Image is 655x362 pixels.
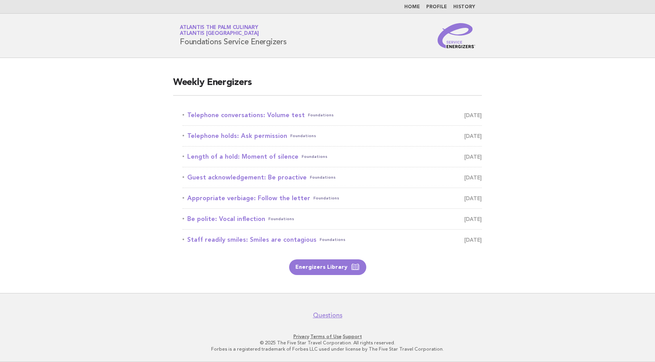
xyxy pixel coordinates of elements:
[289,259,366,275] a: Energizers Library
[464,130,482,141] span: [DATE]
[438,23,475,48] img: Service Energizers
[183,193,482,204] a: Appropriate verbiage: Follow the letterFoundations [DATE]
[180,31,259,36] span: Atlantis [GEOGRAPHIC_DATA]
[310,172,336,183] span: Foundations
[183,214,482,224] a: Be polite: Vocal inflectionFoundations [DATE]
[313,311,342,319] a: Questions
[290,130,316,141] span: Foundations
[313,193,339,204] span: Foundations
[180,25,287,46] h1: Foundations Service Energizers
[426,5,447,9] a: Profile
[308,110,334,121] span: Foundations
[183,172,482,183] a: Guest acknowledgement: Be proactiveFoundations [DATE]
[183,234,482,245] a: Staff readily smiles: Smiles are contagiousFoundations [DATE]
[464,234,482,245] span: [DATE]
[310,334,342,339] a: Terms of Use
[464,193,482,204] span: [DATE]
[183,110,482,121] a: Telephone conversations: Volume testFoundations [DATE]
[320,234,346,245] span: Foundations
[464,172,482,183] span: [DATE]
[293,334,309,339] a: Privacy
[464,151,482,162] span: [DATE]
[183,151,482,162] a: Length of a hold: Moment of silenceFoundations [DATE]
[180,25,259,36] a: Atlantis The Palm CulinaryAtlantis [GEOGRAPHIC_DATA]
[302,151,327,162] span: Foundations
[88,333,567,340] p: · ·
[453,5,475,9] a: History
[183,130,482,141] a: Telephone holds: Ask permissionFoundations [DATE]
[464,214,482,224] span: [DATE]
[464,110,482,121] span: [DATE]
[268,214,294,224] span: Foundations
[404,5,420,9] a: Home
[88,346,567,352] p: Forbes is a registered trademark of Forbes LLC used under license by The Five Star Travel Corpora...
[173,76,482,96] h2: Weekly Energizers
[343,334,362,339] a: Support
[88,340,567,346] p: © 2025 The Five Star Travel Corporation. All rights reserved.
